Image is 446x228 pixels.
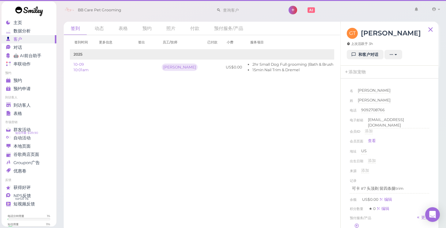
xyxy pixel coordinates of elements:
a: 优惠卷 [2,167,56,175]
span: NPS® 76 [15,197,28,201]
span: BB Care Pet Grooming [78,2,121,19]
span: 对话 [13,45,22,50]
span: 积分数量 [350,207,364,211]
input: 查询客户 [221,5,280,15]
a: 表格 [2,109,56,118]
a: 预约 [135,22,159,35]
a: 本地页面 [2,142,56,150]
span: 上次活跃于 3h [347,41,373,46]
a: 谷歌商店页面 [2,150,56,159]
a: 编辑 [379,197,392,202]
span: 主页 [13,20,22,25]
a: 照片 [159,22,183,35]
b: 2025 [74,52,82,57]
span: Groupon广告 [13,160,40,165]
span: 来源 [350,168,357,178]
th: 小费 [222,35,246,50]
a: 串联动作 [2,60,56,68]
a: Groupon广告 [2,159,56,167]
span: GT [347,28,358,39]
span: 自动活动 [13,135,31,141]
div: 9092708766 [361,107,385,113]
li: 到访客人 [2,95,56,100]
span: 添加 [361,168,369,173]
span: NPS反馈 [13,193,31,198]
a: 到访客人 [2,101,56,109]
a: 预约 [2,76,56,85]
a: 编辑 [376,206,389,211]
span: 名 [350,88,353,97]
a: 对话 [2,43,56,52]
span: 添加 [365,129,373,133]
a: 和客户对话 [347,50,384,60]
div: US [361,148,367,154]
a: 付款 [183,22,206,35]
a: 查看 [368,138,376,144]
span: 优惠卷 [13,168,26,174]
span: 姓 [350,97,353,107]
li: 15min Nail Trim & Dremel [252,67,352,73]
div: Open Intercom Messenger [425,207,440,222]
span: 预约申请 [13,86,31,91]
a: 预付服务/产品 [207,22,250,35]
div: 短信用量 [8,222,19,226]
a: 获得好评 [2,183,56,192]
span: 客户 [13,37,22,42]
a: 添加宠物 [341,66,369,79]
th: 已付款 [203,35,222,50]
th: 签出 [134,35,158,50]
div: 1 % [47,214,50,218]
a: 群发活动 短信币量: $129.90 [2,126,56,134]
a: 动态 [88,22,111,35]
span: 数据分析 [13,28,31,34]
span: 🤖 AI前台助手 [13,53,41,58]
th: 员工/技师 [158,35,203,50]
div: 记录 [350,178,357,184]
li: 2hr Small Dog Full grooming (Bath & Brush + Haircut) [252,62,352,67]
span: [PERSON_NAME] [358,88,391,93]
a: 表格 [112,22,135,35]
span: 会员ID [350,128,360,138]
span: 预约 [13,78,22,83]
span: 串联动作 [13,61,31,67]
span: 短信币量: $129.90 [15,131,38,135]
span: 余额 [350,197,357,202]
div: [EMAIL_ADDRESS][DOMAIN_NAME] [368,117,429,128]
td: US$0.00 [222,60,246,75]
span: 地址 [350,148,357,158]
li: 预约 [2,71,56,75]
div: [PERSON_NAME] [358,97,391,103]
p: 可卡 #7 头顶剃 留四条腿trim [352,186,427,191]
span: 谷歌商店页面 [13,152,39,157]
span: 群发活动 [13,127,31,132]
th: 服务项目 [246,35,356,50]
span: 电子邮箱 [350,117,363,128]
th: 更多信息 [94,35,134,50]
a: 更多 [416,215,429,221]
li: 市场营销 [2,120,56,124]
div: 电话分钟用量 [8,214,24,218]
span: 获得好评 [13,185,31,190]
span: ★ 0 [369,206,376,211]
span: 出生日期 [350,158,363,168]
a: 自动活动 [2,134,56,142]
a: 客户 [2,35,56,43]
span: 到访客人 [13,103,31,108]
a: NPS反馈 NPS® 76 [2,192,56,200]
th: 签到时间 [70,35,94,50]
a: 10-09 10:01am [74,62,89,72]
span: 电话 [350,107,357,117]
span: 预付服务/产品 [350,215,371,221]
h3: [PERSON_NAME] [361,28,421,39]
div: [PERSON_NAME] [162,64,198,71]
a: 主页 [2,19,56,27]
a: 🤖 AI前台助手 [2,52,56,60]
a: 预约申请 [2,85,56,93]
a: 签到 [64,22,87,35]
a: 数据分析 [2,27,56,35]
a: 短视频反馈 [2,200,56,208]
span: 短视频反馈 [13,201,35,207]
span: 会员页面 [350,138,363,147]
